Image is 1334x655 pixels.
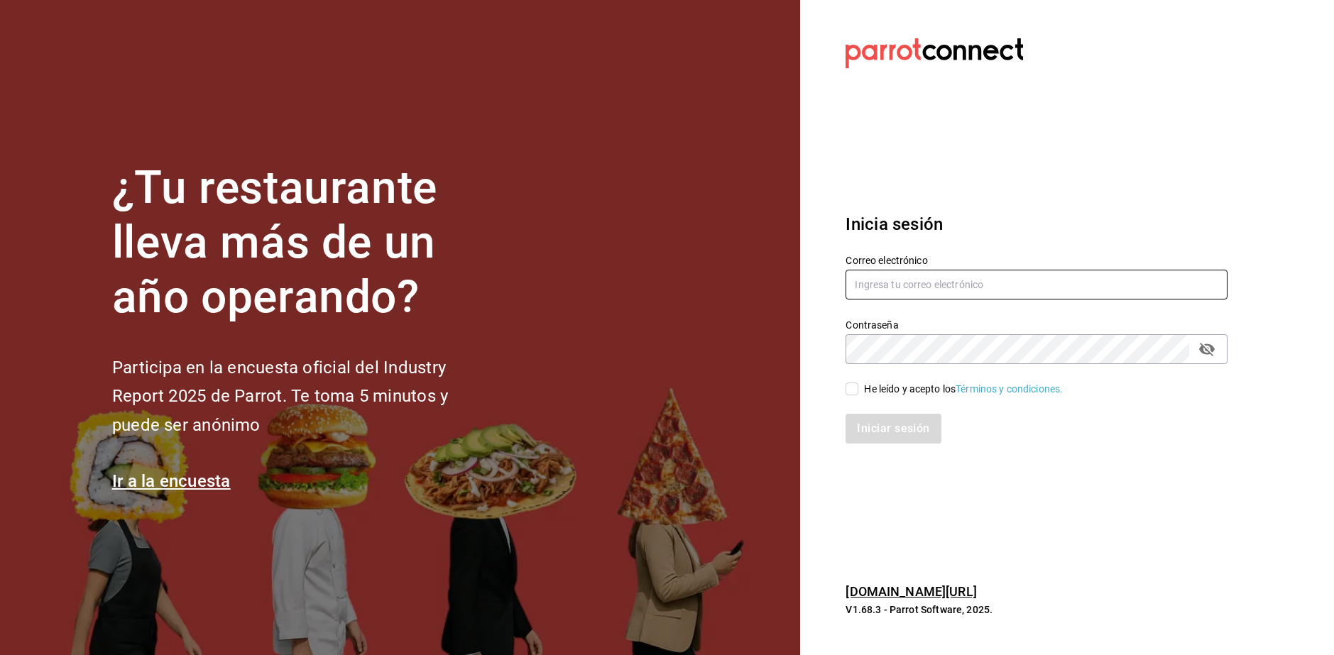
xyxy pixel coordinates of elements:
[1195,337,1219,361] button: passwordField
[864,382,1063,397] div: He leído y acepto los
[846,602,1228,617] p: V1.68.3 - Parrot Software, 2025.
[846,270,1228,299] input: Ingresa tu correo electrónico
[112,161,496,324] h1: ¿Tu restaurante lleva más de un año operando?
[112,471,231,491] a: Ir a la encuesta
[846,211,1228,237] h3: Inicia sesión
[956,383,1063,395] a: Términos y condiciones.
[846,255,1228,265] label: Correo electrónico
[112,353,496,440] h2: Participa en la encuesta oficial del Industry Report 2025 de Parrot. Te toma 5 minutos y puede se...
[846,584,976,599] a: [DOMAIN_NAME][URL]
[846,320,1228,330] label: Contraseña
